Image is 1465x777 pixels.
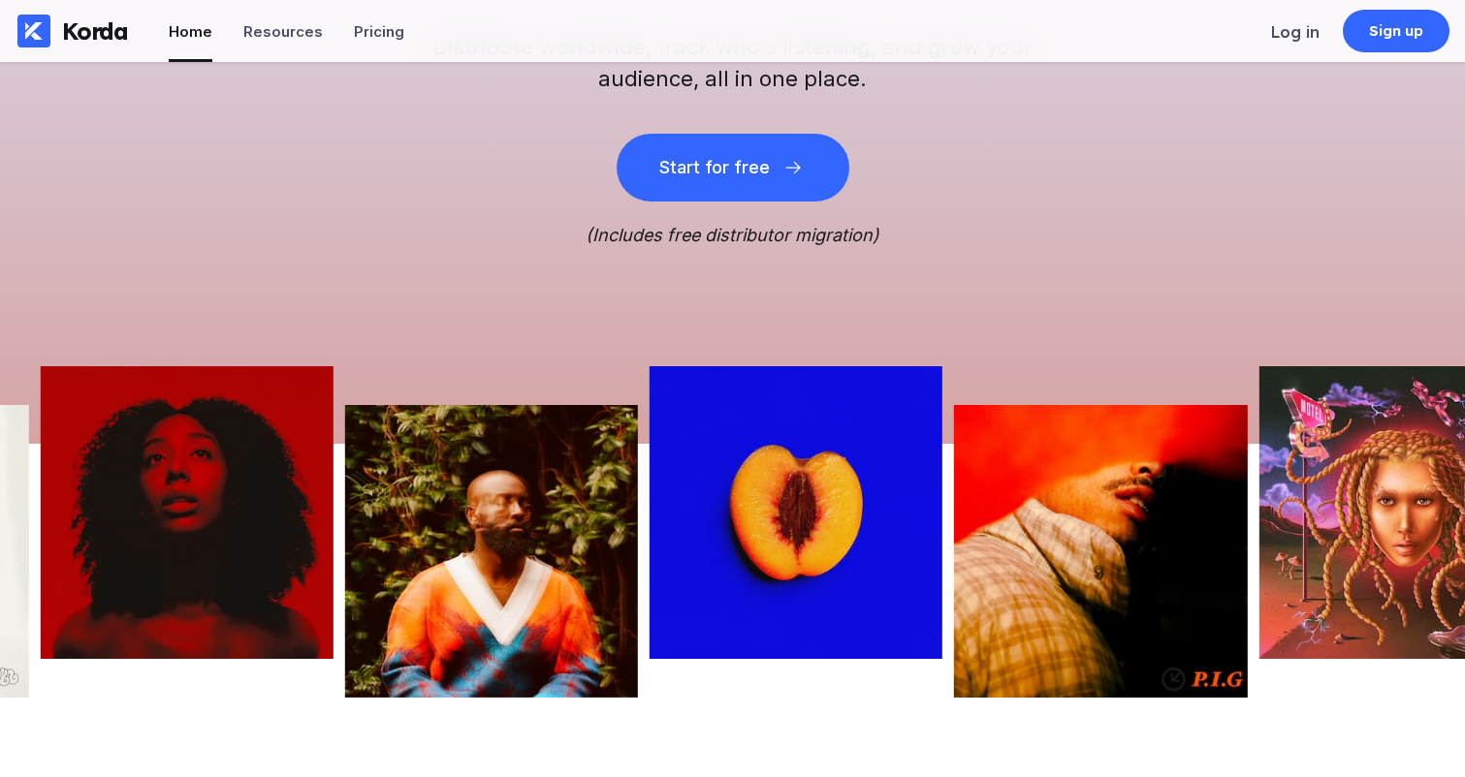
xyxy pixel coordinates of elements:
[617,134,849,202] button: Start for free
[354,22,404,41] div: Pricing
[1343,10,1449,52] a: Sign up
[1271,22,1320,42] div: Log in
[423,31,1043,95] h2: Distribute worldwide, track who's listening, and grow your audience, all in one place.
[41,366,334,659] img: Picture of the author
[954,405,1247,698] img: Picture of the author
[1369,21,1424,41] div: Sign up
[243,22,323,41] div: Resources
[650,366,942,659] img: Picture of the author
[62,16,128,46] div: Korda
[345,405,638,698] img: Picture of the author
[169,22,212,41] div: Home
[659,158,770,177] div: Start for free
[586,225,879,245] i: (Includes free distributor migration)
